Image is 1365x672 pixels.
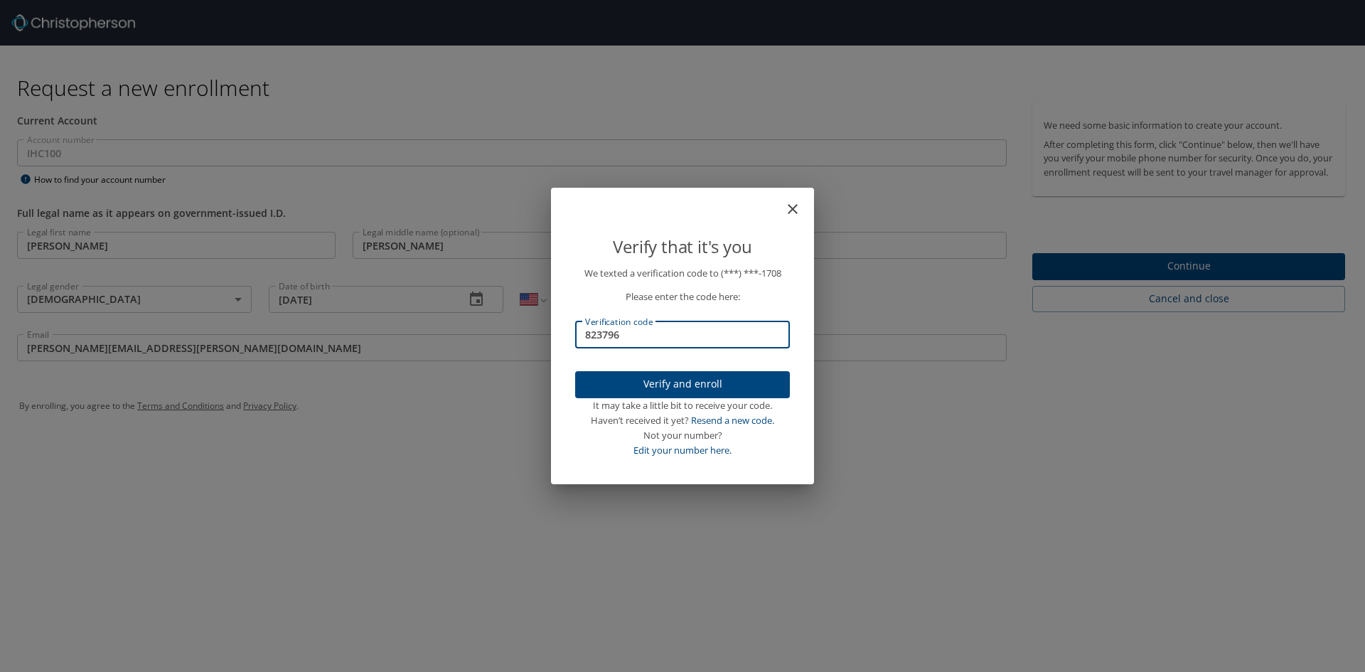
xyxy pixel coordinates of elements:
div: Not your number? [575,428,790,443]
div: It may take a little bit to receive your code. [575,398,790,413]
a: Edit your number here. [633,444,732,457]
div: Haven’t received it yet? [575,413,790,428]
button: close [791,193,808,210]
button: Verify and enroll [575,371,790,399]
a: Resend a new code. [691,414,774,427]
span: Verify and enroll [587,375,778,393]
p: Verify that it's you [575,233,790,260]
p: Please enter the code here: [575,289,790,304]
p: We texted a verification code to (***) ***- 1708 [575,266,790,281]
